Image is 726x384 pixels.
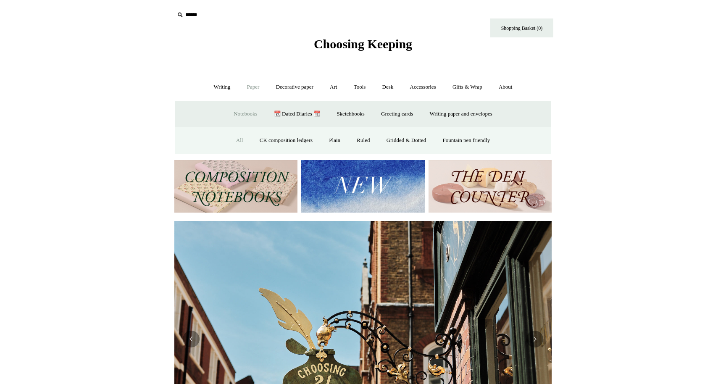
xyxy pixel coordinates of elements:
a: All [229,129,251,152]
a: Shopping Basket (0) [490,18,553,37]
a: Desk [375,76,401,98]
a: Paper [239,76,267,98]
button: Next [526,331,543,347]
a: Plain [321,129,348,152]
a: Notebooks [226,103,265,125]
img: New.jpg__PID:f73bdf93-380a-4a35-bcfe-7823039498e1 [301,160,424,213]
a: Ruled [349,129,377,152]
a: Tools [346,76,374,98]
a: Greeting cards [374,103,421,125]
a: About [491,76,520,98]
a: Choosing Keeping [314,44,412,50]
a: Accessories [402,76,444,98]
button: Previous [183,331,200,347]
a: Writing paper and envelopes [422,103,500,125]
a: Sketchbooks [329,103,372,125]
img: 202302 Composition ledgers.jpg__PID:69722ee6-fa44-49dd-a067-31375e5d54ec [174,160,297,213]
span: Choosing Keeping [314,37,412,51]
a: CK composition ledgers [252,129,320,152]
a: 📆 Dated Diaries 📆 [266,103,328,125]
img: The Deli Counter [429,160,552,213]
a: Decorative paper [268,76,321,98]
a: Gifts & Wrap [445,76,490,98]
a: Art [322,76,345,98]
a: Gridded & Dotted [379,129,434,152]
a: Fountain pen friendly [435,129,498,152]
a: Writing [206,76,238,98]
